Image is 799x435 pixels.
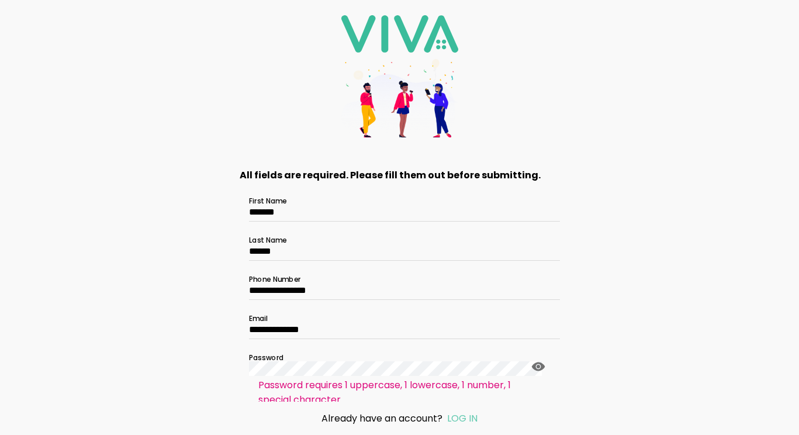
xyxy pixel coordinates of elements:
[263,411,537,426] div: Already have an account?
[249,361,542,376] input: Password
[249,207,551,217] input: First Name
[249,246,551,256] input: Last Name
[447,412,478,425] a: LOG IN
[240,168,541,182] strong: All fields are required. Please fill them out before submitting.
[249,285,551,295] input: Phone Number
[249,378,551,408] ion-item: Password requires 1 uppercase, 1 lowercase, 1 number, 1 special character
[249,324,551,334] input: Email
